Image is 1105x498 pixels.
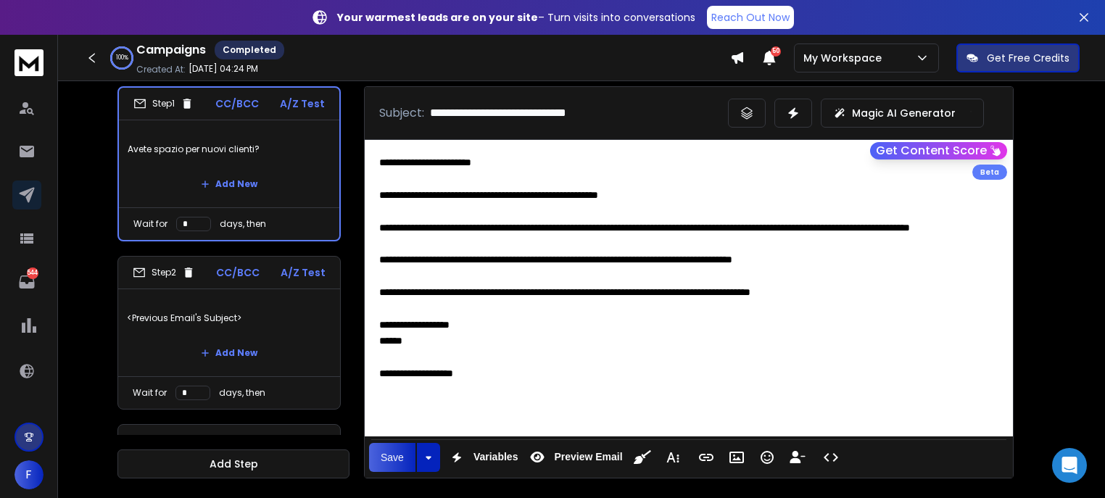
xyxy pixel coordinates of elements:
p: Created At: [136,64,186,75]
button: Preview Email [523,443,625,472]
p: A/Z Test [281,433,326,448]
p: Magic AI Generator [852,106,956,120]
button: Variables [443,443,521,472]
p: [DATE] 04:24 PM [189,63,258,75]
button: Save [369,443,415,472]
li: Step2CC/BCCA/Z Test<Previous Email's Subject>Add NewWait fordays, then [117,256,341,410]
p: My Workspace [803,51,887,65]
p: Avete spazio per nuovi clienti? [128,129,331,170]
button: Insert Link (Ctrl+K) [692,443,720,472]
span: 50 [771,46,781,57]
p: Wait for [133,218,167,230]
button: Clean HTML [629,443,656,472]
button: Code View [817,443,845,472]
p: days, then [219,387,265,399]
button: Insert Image (Ctrl+P) [723,443,750,472]
button: More Text [659,443,687,472]
p: A/Z Test [280,96,325,111]
img: logo [15,49,44,76]
a: 544 [12,267,41,296]
p: days, then [220,218,266,230]
p: Reach Out Now [711,10,790,25]
div: Step 1 [133,97,194,110]
p: A/Z Test [281,265,326,280]
button: Add New [189,170,269,199]
button: F [15,460,44,489]
div: Step 2 [133,266,195,279]
button: Emoticons [753,443,781,472]
p: CC/BCC [216,265,260,280]
button: Get Content Score [870,142,1007,159]
p: Get Free Credits [987,51,1069,65]
button: Add New [189,339,269,368]
p: <Previous Email's Subject> [127,298,331,339]
h1: Campaigns [136,41,206,59]
div: Completed [215,41,284,59]
div: Beta [972,165,1007,180]
p: – Turn visits into conversations [337,10,695,25]
p: 100 % [116,54,128,62]
li: Step1CC/BCCA/Z TestAvete spazio per nuovi clienti?Add NewWait fordays, then [117,86,341,241]
p: CC/BCC [216,433,260,448]
p: CC/BCC [215,96,259,111]
div: Open Intercom Messenger [1052,448,1087,483]
span: Preview Email [551,451,625,463]
p: Subject: [379,104,424,122]
span: Variables [471,451,521,463]
button: Magic AI Generator [821,99,984,128]
button: Add Step [117,449,349,478]
div: Step 3 [133,434,195,447]
p: 544 [27,267,38,279]
a: Reach Out Now [707,6,794,29]
button: Get Free Credits [956,43,1080,72]
button: Insert Unsubscribe Link [784,443,811,472]
p: Wait for [133,387,167,399]
strong: Your warmest leads are on your site [337,10,538,25]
